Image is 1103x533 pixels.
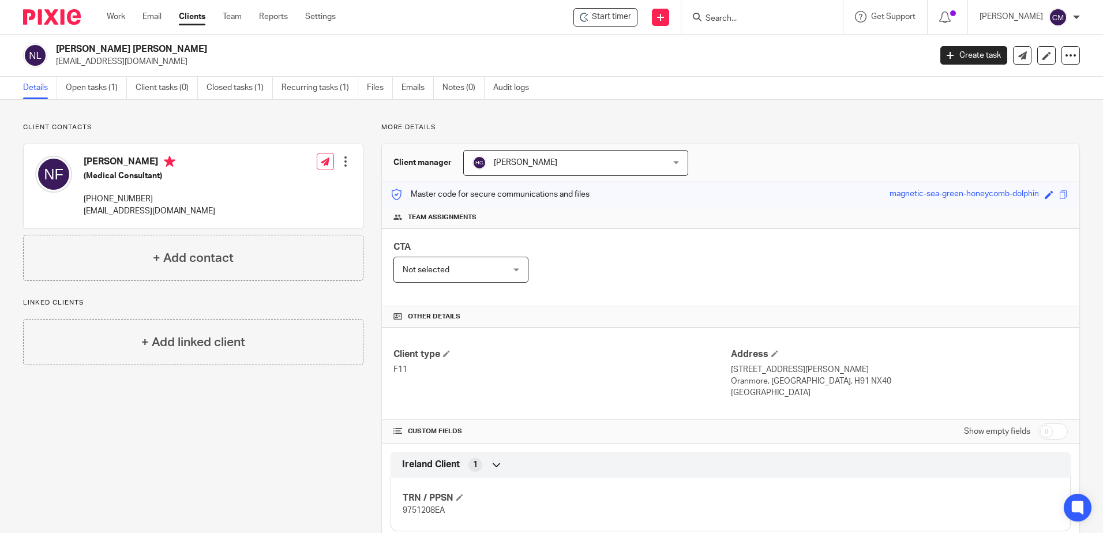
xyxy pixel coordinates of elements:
a: Closed tasks (1) [207,77,273,99]
p: [GEOGRAPHIC_DATA] [731,387,1068,399]
a: Create task [940,46,1007,65]
a: Reports [259,11,288,22]
p: [EMAIL_ADDRESS][DOMAIN_NAME] [84,205,215,217]
div: Nuria Farre Lopez [573,8,637,27]
span: CTA [393,242,411,252]
p: F11 [393,364,730,376]
h2: [PERSON_NAME] [PERSON_NAME] [56,43,749,55]
h3: Client manager [393,157,452,168]
h4: Address [731,348,1068,361]
h4: [PERSON_NAME] [84,156,215,170]
input: Search [704,14,808,24]
a: Team [223,11,242,22]
a: Settings [305,11,336,22]
p: [PHONE_NUMBER] [84,193,215,205]
a: Emails [402,77,434,99]
p: [STREET_ADDRESS][PERSON_NAME] [731,364,1068,376]
img: svg%3E [472,156,486,170]
a: Client tasks (0) [136,77,198,99]
span: Ireland Client [402,459,460,471]
img: svg%3E [1049,8,1067,27]
a: Work [107,11,125,22]
p: More details [381,123,1080,132]
p: [PERSON_NAME] [980,11,1043,22]
label: Show empty fields [964,426,1030,437]
p: Oranmore, [GEOGRAPHIC_DATA], H91 NX40 [731,376,1068,387]
a: Notes (0) [442,77,485,99]
a: Details [23,77,57,99]
a: Open tasks (1) [66,77,127,99]
p: Master code for secure communications and files [391,189,590,200]
h4: Client type [393,348,730,361]
a: Clients [179,11,205,22]
img: svg%3E [23,43,47,67]
h4: + Add contact [153,249,234,267]
span: Not selected [403,266,449,274]
span: Team assignments [408,213,477,222]
h5: (Medical Consultant) [84,170,215,182]
h4: CUSTOM FIELDS [393,427,730,436]
p: [EMAIL_ADDRESS][DOMAIN_NAME] [56,56,923,67]
span: 1 [473,459,478,471]
span: 9751208EA [403,506,445,515]
a: Files [367,77,393,99]
h4: TRN / PPSN [403,492,730,504]
h4: + Add linked client [141,333,245,351]
a: Recurring tasks (1) [282,77,358,99]
a: Audit logs [493,77,538,99]
span: [PERSON_NAME] [494,159,557,167]
div: magnetic-sea-green-honeycomb-dolphin [890,188,1039,201]
span: Get Support [871,13,916,21]
p: Linked clients [23,298,363,307]
span: Start timer [592,11,631,23]
img: svg%3E [35,156,72,193]
a: Email [142,11,162,22]
span: Other details [408,312,460,321]
img: Pixie [23,9,81,25]
p: Client contacts [23,123,363,132]
i: Primary [164,156,175,167]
